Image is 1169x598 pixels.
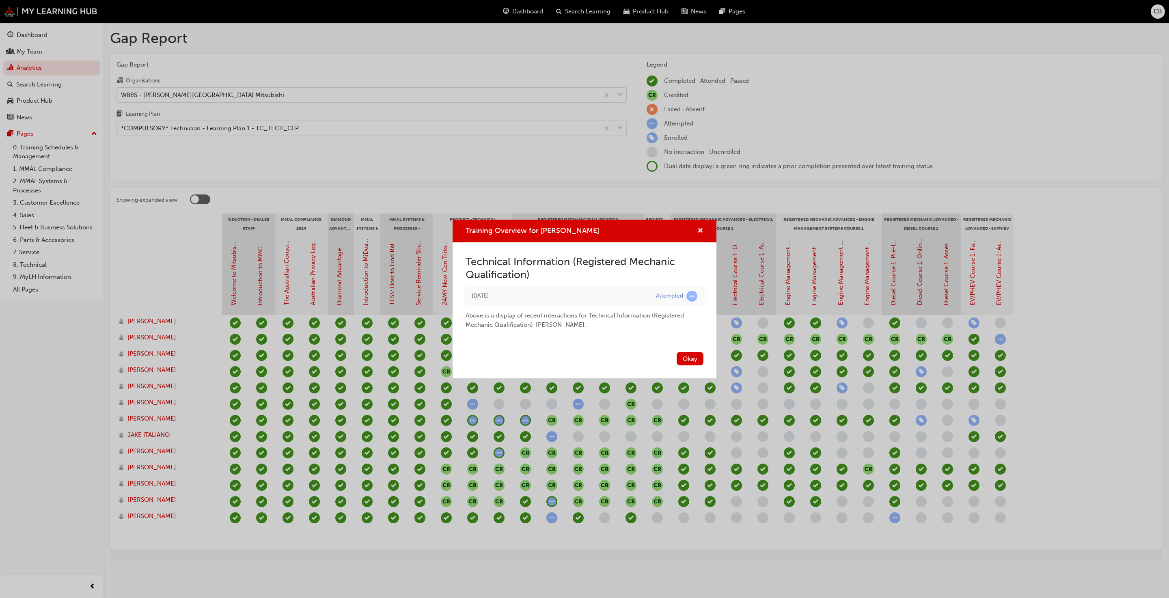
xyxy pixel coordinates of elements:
[697,228,703,235] span: cross-icon
[453,220,716,378] div: Training Overview for TOM LLOYD
[472,291,644,301] div: Tue Aug 12 2025 13:15:16 GMT+0800 (Australian Western Standard Time)
[686,291,697,302] span: learningRecordVerb_ATTEMPT-icon
[466,226,599,235] span: Training Overview for [PERSON_NAME]
[697,226,703,236] button: cross-icon
[677,352,703,365] button: Okay
[466,304,703,329] div: Above is a display of recent interactions for Technical Information (Registered Mechanic Qualific...
[466,255,703,281] h2: Technical Information (Registered Mechanic Qualification)
[656,292,683,300] div: Attempted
